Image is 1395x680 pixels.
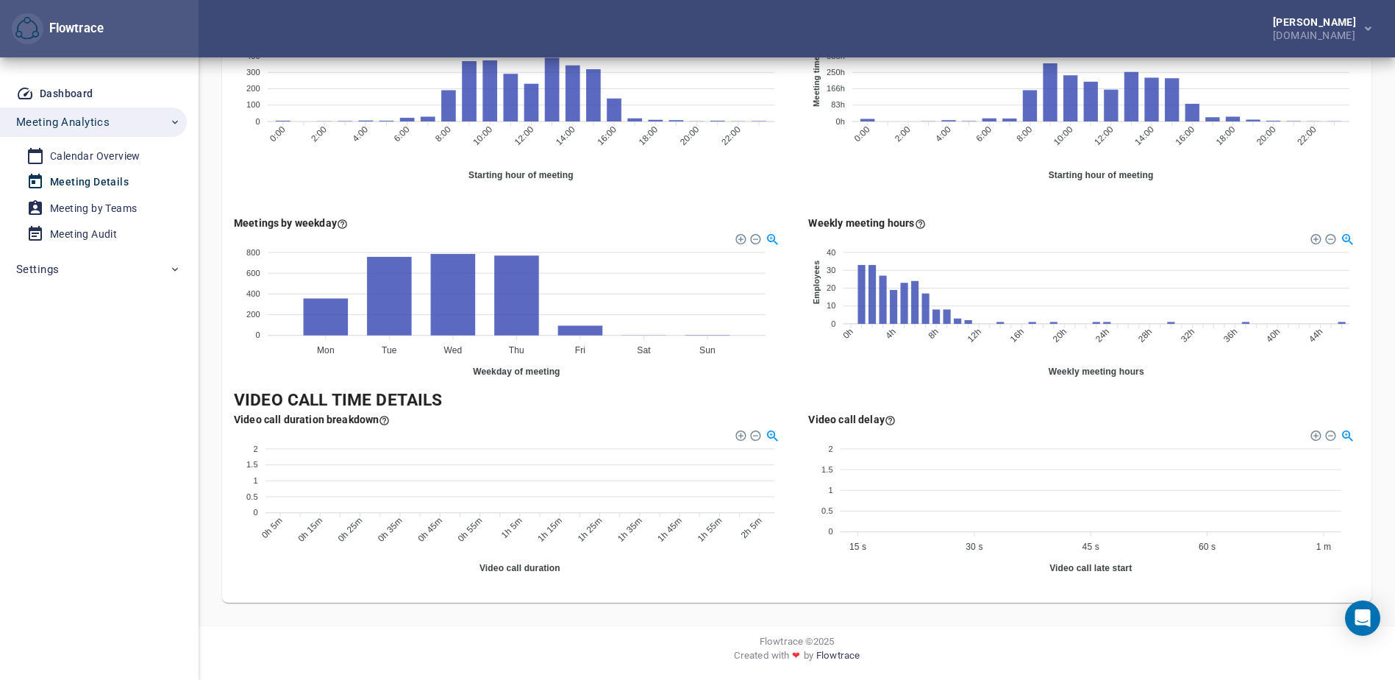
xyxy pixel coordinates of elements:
[256,330,260,339] tspan: 0
[253,445,257,453] tspan: 2
[317,345,335,355] tspan: Mon
[50,147,140,166] div: Calendar Overview
[1249,13,1383,45] button: [PERSON_NAME][DOMAIN_NAME]
[1340,231,1352,244] div: Selection Zoom
[509,345,524,355] tspan: Thu
[12,13,104,45] div: Flowtrace
[1198,542,1215,552] tspan: 60 s
[595,124,618,147] tspan: 16:00
[246,310,260,319] tspan: 200
[234,412,390,427] div: Here you see how many meetings by the duration of it's video call (duration in 5 minute steps).
[883,326,898,341] tspan: 4h
[468,170,574,180] text: Starting hour of meeting
[253,476,257,485] tspan: 1
[246,492,258,501] tspan: 0.5
[696,516,724,545] tspan: 1h 55m
[246,84,260,93] tspan: 200
[739,516,764,541] tspan: 2h 5m
[655,516,684,545] tspan: 1h 45m
[554,124,577,147] tspan: 14:00
[826,301,835,310] tspan: 10
[826,266,835,275] tspan: 30
[831,100,845,109] tspan: 83h
[812,56,821,107] text: Meeting time
[456,516,485,545] tspan: 0h 55m
[974,124,993,144] tspan: 6:00
[479,563,560,573] text: Video call duration
[965,326,982,344] tspan: 12h
[933,124,953,144] tspan: 4:00
[849,542,866,552] tspan: 15 s
[12,13,43,45] button: Flowtrace
[1173,124,1196,147] tspan: 16:00
[499,516,524,541] tspan: 1h 5m
[827,84,845,93] tspan: 166h
[1048,170,1153,180] text: Starting hour of meeting
[513,124,536,147] tspan: 12:00
[246,461,258,470] tspan: 1.5
[246,289,260,298] tspan: 400
[471,124,495,147] tspan: 10:00
[1092,124,1116,147] tspan: 12:00
[376,516,404,545] tspan: 0h 35m
[1273,17,1362,27] div: [PERSON_NAME]
[835,117,845,126] tspan: 0h
[892,124,912,144] tspan: 2:00
[576,516,604,545] tspan: 1h 25m
[50,199,137,218] div: Meeting by Teams
[826,283,835,292] tspan: 20
[246,52,260,60] tspan: 400
[678,124,702,147] tspan: 20:00
[809,412,896,427] div: Video call delay
[1273,27,1362,40] div: [DOMAIN_NAME]
[616,516,644,545] tspan: 1h 35m
[1049,563,1132,573] text: Video call late start
[637,124,660,147] tspan: 18:00
[760,634,834,648] span: Flowtrace © 2025
[1178,326,1196,344] tspan: 32h
[1082,542,1099,552] tspan: 45 s
[852,124,871,144] tspan: 0:00
[749,233,760,243] div: Zoom Out
[828,528,832,536] tspan: 0
[1254,124,1277,147] tspan: 20:00
[1132,124,1156,147] tspan: 14:00
[392,124,412,144] tspan: 6:00
[15,17,39,40] img: Flowtrace
[816,648,860,668] a: Flowtrace
[1093,326,1110,344] tspan: 24h
[811,261,820,304] text: Employees
[40,85,93,103] div: Dashboard
[749,429,760,439] div: Zoom Out
[789,648,803,662] span: ❤
[766,428,778,441] div: Selection Zoom
[1213,124,1237,147] tspan: 18:00
[336,516,365,545] tspan: 0h 25m
[246,269,260,277] tspan: 600
[926,326,941,341] tspan: 8h
[831,319,835,327] tspan: 0
[827,52,845,60] tspan: 333h
[350,124,370,144] tspan: 4:00
[415,516,444,545] tspan: 0h 45m
[828,445,832,453] tspan: 2
[535,516,564,545] tspan: 1h 15m
[821,507,832,516] tspan: 0.5
[253,509,257,517] tspan: 0
[804,648,813,668] span: by
[766,231,778,244] div: Selection Zoom
[699,345,716,355] tspan: Sun
[16,113,110,132] span: Meeting Analytics
[50,173,129,191] div: Meeting Details
[43,20,104,38] div: Flowtrace
[1051,124,1074,147] tspan: 10:00
[828,486,832,495] tspan: 1
[246,100,260,109] tspan: 100
[234,216,348,230] div: Here you see how many meetings you organize per weekday (the weekday is timezone specific (Americ...
[637,345,651,355] tspan: Sat
[575,345,585,355] tspan: Fri
[246,68,260,77] tspan: 300
[841,326,855,341] tspan: 0h
[1135,326,1153,344] tspan: 28h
